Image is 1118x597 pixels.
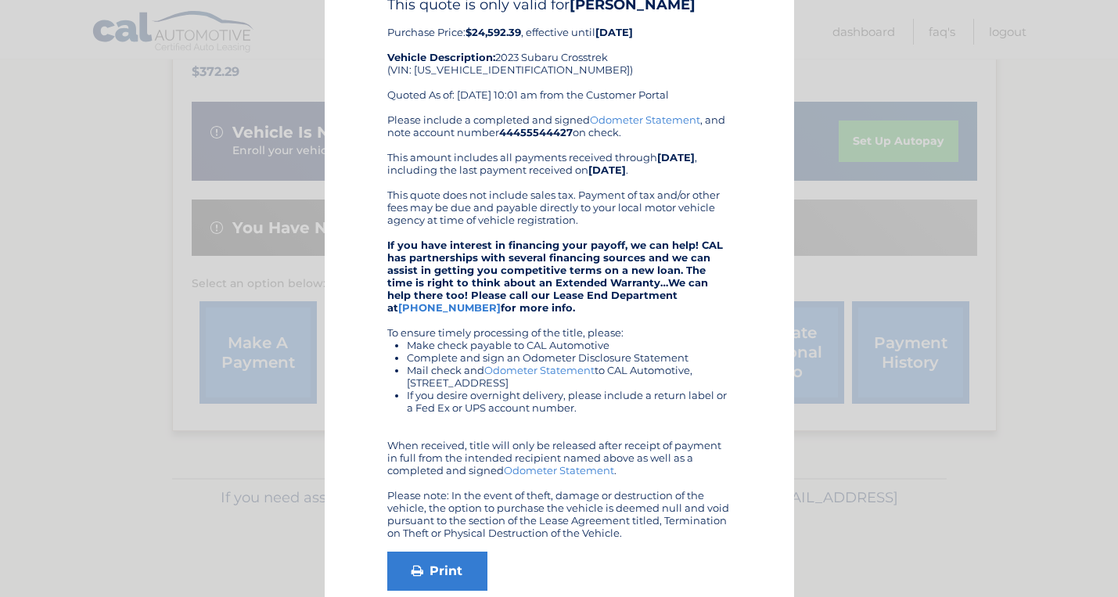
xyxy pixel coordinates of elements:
[387,113,732,539] div: Please include a completed and signed , and note account number on check. This amount includes al...
[466,26,521,38] b: $24,592.39
[407,364,732,389] li: Mail check and to CAL Automotive, [STREET_ADDRESS]
[504,464,614,477] a: Odometer Statement
[407,351,732,364] li: Complete and sign an Odometer Disclosure Statement
[588,164,626,176] b: [DATE]
[590,113,700,126] a: Odometer Statement
[387,239,723,314] strong: If you have interest in financing your payoff, we can help! CAL has partnerships with several fin...
[484,364,595,376] a: Odometer Statement
[407,339,732,351] li: Make check payable to CAL Automotive
[387,51,495,63] strong: Vehicle Description:
[387,552,487,591] a: Print
[398,301,501,314] a: [PHONE_NUMBER]
[657,151,695,164] b: [DATE]
[499,126,573,138] b: 44455544427
[407,389,732,414] li: If you desire overnight delivery, please include a return label or a Fed Ex or UPS account number.
[595,26,633,38] b: [DATE]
